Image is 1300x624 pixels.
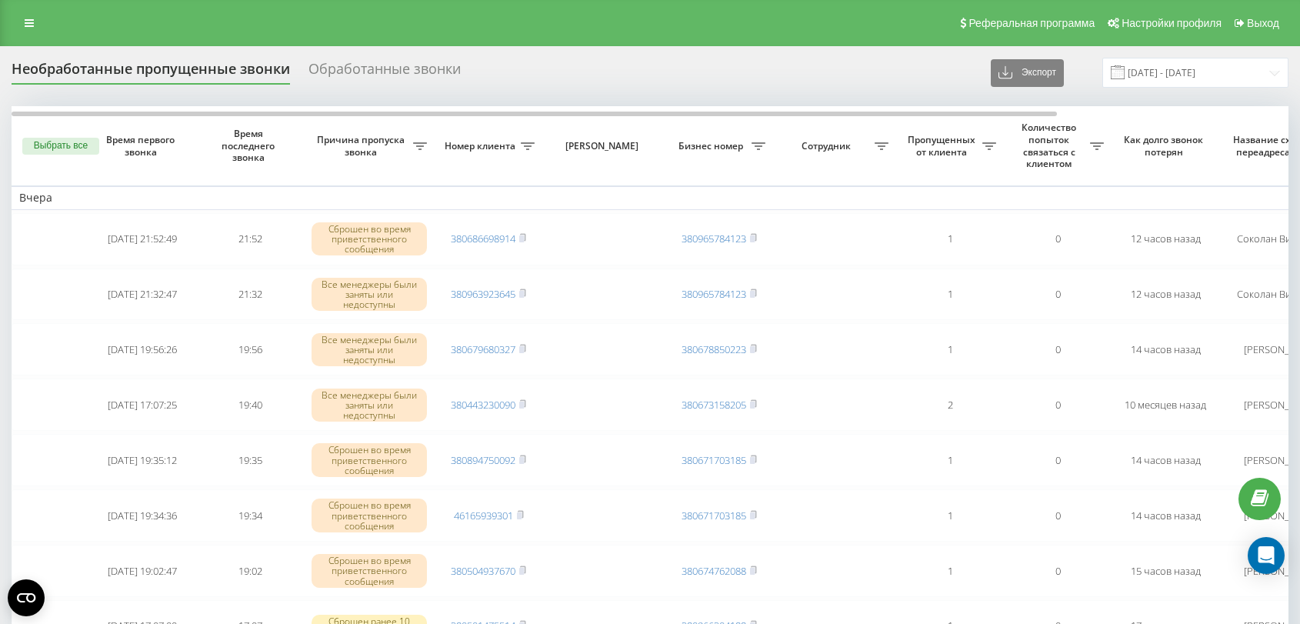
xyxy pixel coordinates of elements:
td: 1 [896,213,1004,265]
td: 0 [1004,323,1112,375]
td: 1 [896,269,1004,321]
span: Номер клиента [442,140,521,152]
div: Все менеджеры были заняты или недоступны [312,333,427,367]
a: 380965784123 [682,287,746,301]
td: 1 [896,323,1004,375]
td: 10 месяцев назад [1112,379,1219,431]
td: 0 [1004,489,1112,542]
button: Выбрать все [22,138,99,155]
td: 2 [896,379,1004,431]
div: Сброшен во время приветственного сообщения [312,554,427,588]
span: Бизнес номер [673,140,752,152]
td: [DATE] 19:35:12 [88,434,196,486]
span: Количество попыток связаться с клиентом [1012,122,1090,169]
span: Выход [1247,17,1279,29]
td: 0 [1004,213,1112,265]
div: Open Intercom Messenger [1248,537,1285,574]
td: 21:32 [196,269,304,321]
div: Все менеджеры были заняты или недоступны [312,278,427,312]
td: 19:34 [196,489,304,542]
td: 21:52 [196,213,304,265]
td: 15 часов назад [1112,545,1219,597]
span: Время первого звонка [101,134,184,158]
td: 14 часов назад [1112,323,1219,375]
td: 19:40 [196,379,304,431]
span: Реферальная программа [968,17,1095,29]
a: 380894750092 [451,453,515,467]
td: 0 [1004,545,1112,597]
td: 19:35 [196,434,304,486]
span: Как долго звонок потерян [1124,134,1207,158]
td: 1 [896,545,1004,597]
span: Пропущенных от клиента [904,134,982,158]
div: Сброшен во время приветственного сообщения [312,443,427,477]
td: 0 [1004,434,1112,486]
div: Все менеджеры были заняты или недоступны [312,389,427,422]
td: [DATE] 21:52:49 [88,213,196,265]
div: Необработанные пропущенные звонки [12,61,290,85]
td: [DATE] 19:56:26 [88,323,196,375]
a: 380674762088 [682,564,746,578]
td: 0 [1004,269,1112,321]
a: 380673158205 [682,398,746,412]
span: [PERSON_NAME] [555,140,652,152]
td: 14 часов назад [1112,434,1219,486]
a: 380679680327 [451,342,515,356]
a: 380504937670 [451,564,515,578]
a: 380965784123 [682,232,746,245]
td: [DATE] 19:34:36 [88,489,196,542]
div: Сброшен во время приветственного сообщения [312,222,427,256]
a: 380686698914 [451,232,515,245]
a: 380671703185 [682,509,746,522]
td: 19:56 [196,323,304,375]
div: Сброшен во время приветственного сообщения [312,499,427,532]
span: Сотрудник [781,140,875,152]
a: 380963923645 [451,287,515,301]
div: Обработанные звонки [308,61,461,85]
span: Время последнего звонка [208,128,292,164]
td: [DATE] 17:07:25 [88,379,196,431]
button: Экспорт [991,59,1064,87]
a: 380678850223 [682,342,746,356]
a: 380443230090 [451,398,515,412]
td: 1 [896,489,1004,542]
span: Причина пропуска звонка [312,134,413,158]
td: [DATE] 21:32:47 [88,269,196,321]
td: 12 часов назад [1112,213,1219,265]
button: Open CMP widget [8,579,45,616]
a: 380671703185 [682,453,746,467]
td: 1 [896,434,1004,486]
td: 12 часов назад [1112,269,1219,321]
span: Настройки профиля [1122,17,1222,29]
td: [DATE] 19:02:47 [88,545,196,597]
a: 46165939301 [454,509,513,522]
td: 19:02 [196,545,304,597]
td: 14 часов назад [1112,489,1219,542]
td: 0 [1004,379,1112,431]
